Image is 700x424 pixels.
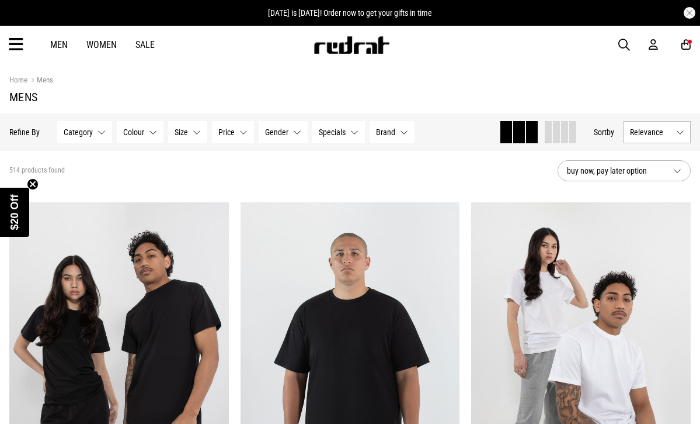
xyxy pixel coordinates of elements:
span: buy now, pay later option [567,164,664,178]
span: Category [64,127,93,137]
span: [DATE] is [DATE]! Order now to get your gifts in time [268,8,432,18]
span: 514 products found [9,166,65,175]
span: $20 Off [9,194,20,230]
p: Refine By [9,127,40,137]
span: Specials [319,127,346,137]
button: Relevance [624,121,691,143]
a: Women [86,39,117,50]
span: by [607,127,614,137]
span: Colour [123,127,144,137]
span: Size [175,127,188,137]
img: Redrat logo [313,36,390,54]
span: Brand [376,127,395,137]
span: Relevance [630,127,671,137]
a: Home [9,75,27,84]
button: buy now, pay later option [558,160,691,181]
button: Size [168,121,207,143]
a: Sale [135,39,155,50]
button: Specials [312,121,365,143]
button: Gender [259,121,308,143]
button: Close teaser [27,178,39,190]
button: Category [57,121,112,143]
span: Gender [265,127,288,137]
button: Sortby [594,125,614,139]
h1: Mens [9,90,691,104]
a: Men [50,39,68,50]
a: Mens [27,75,53,87]
button: Price [212,121,254,143]
button: Brand [370,121,415,143]
span: Price [218,127,235,137]
button: Colour [117,121,163,143]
